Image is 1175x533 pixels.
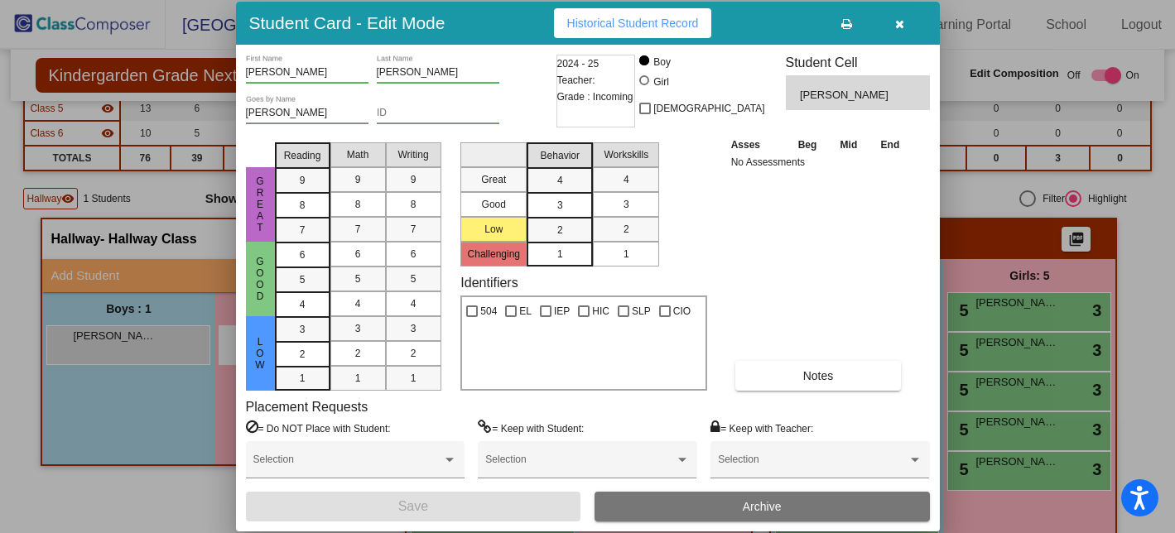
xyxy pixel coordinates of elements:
[300,272,306,287] span: 5
[624,222,629,237] span: 2
[397,147,428,162] span: Writing
[253,175,267,233] span: Great
[355,371,361,386] span: 1
[355,222,361,237] span: 7
[653,55,671,70] div: Boy
[411,247,417,262] span: 6
[411,271,417,286] span: 5
[592,301,609,321] span: HIC
[557,223,563,238] span: 2
[624,172,629,187] span: 4
[557,247,563,262] span: 1
[300,223,306,238] span: 7
[800,87,892,103] span: [PERSON_NAME]
[786,55,930,70] h3: Student Cell
[478,420,584,436] label: = Keep with Student:
[300,371,306,386] span: 1
[355,346,361,361] span: 2
[300,173,306,188] span: 9
[595,492,930,521] button: Archive
[411,321,417,336] span: 3
[673,301,691,321] span: CIO
[567,17,699,30] span: Historical Student Record
[411,172,417,187] span: 9
[480,301,497,321] span: 504
[355,296,361,311] span: 4
[411,371,417,386] span: 1
[300,347,306,362] span: 2
[632,301,651,321] span: SLP
[246,399,368,415] label: Placement Requests
[653,98,764,118] span: [DEMOGRAPHIC_DATA]
[727,154,912,170] td: No Assessments
[300,297,306,312] span: 4
[355,172,361,187] span: 9
[519,301,532,321] span: EL
[460,275,518,291] label: Identifiers
[803,369,834,382] span: Notes
[300,198,306,213] span: 8
[411,296,417,311] span: 4
[249,12,445,33] h3: Student Card - Edit Mode
[727,136,787,154] th: Asses
[246,492,581,521] button: Save
[554,301,570,321] span: IEP
[869,136,912,154] th: End
[300,322,306,337] span: 3
[347,147,369,162] span: Math
[284,148,321,163] span: Reading
[557,89,633,105] span: Grade : Incoming
[653,74,669,89] div: Girl
[557,55,600,72] span: 2024 - 25
[253,256,267,302] span: Good
[557,72,595,89] span: Teacher:
[411,197,417,212] span: 8
[557,198,563,213] span: 3
[743,500,782,513] span: Archive
[355,271,361,286] span: 5
[246,420,391,436] label: = Do NOT Place with Student:
[398,499,428,513] span: Save
[541,148,580,163] span: Behavior
[411,346,417,361] span: 2
[253,336,267,371] span: Low
[604,147,648,162] span: Workskills
[246,108,368,119] input: goes by name
[557,173,563,188] span: 4
[624,247,629,262] span: 1
[710,420,813,436] label: = Keep with Teacher:
[300,247,306,262] span: 6
[355,247,361,262] span: 6
[786,136,829,154] th: Beg
[829,136,869,154] th: Mid
[355,197,361,212] span: 8
[624,197,629,212] span: 3
[554,8,712,38] button: Historical Student Record
[735,361,902,391] button: Notes
[411,222,417,237] span: 7
[355,321,361,336] span: 3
